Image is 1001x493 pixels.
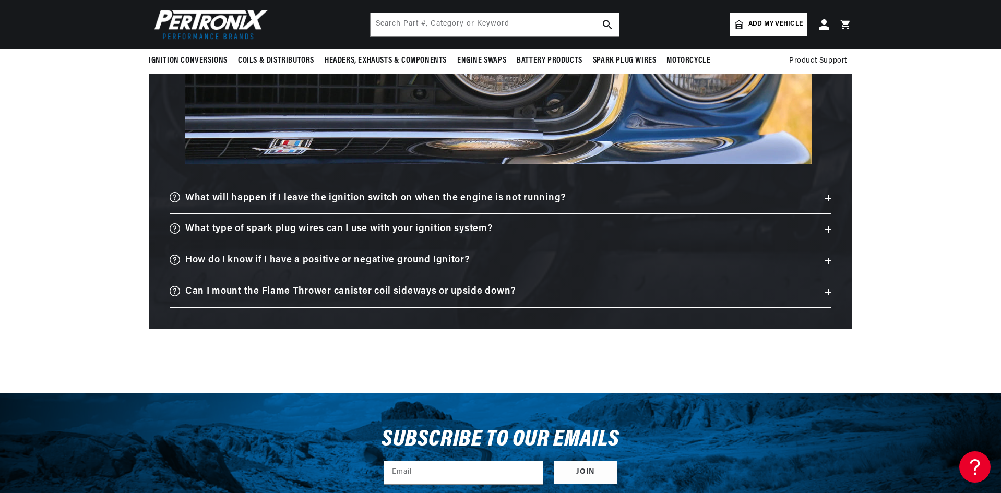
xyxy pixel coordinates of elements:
[185,284,516,300] h3: Can I mount the Flame Thrower canister coil sideways or upside down?
[170,276,831,307] summary: Can I mount the Flame Thrower canister coil sideways or upside down?
[149,49,233,73] summary: Ignition Conversions
[170,214,831,245] summary: What type of spark plug wires can I use with your ignition system?
[170,245,831,276] summary: How do I know if I have a positive or negative ground Ignitor?
[593,55,657,66] span: Spark Plug Wires
[789,55,847,67] span: Product Support
[384,461,543,484] input: Email
[661,49,716,73] summary: Motorcycle
[748,19,803,29] span: Add my vehicle
[789,49,852,74] summary: Product Support
[185,190,566,207] h3: What will happen if I leave the ignition switch on when the engine is not running?
[554,461,617,484] button: Subscribe
[730,13,807,36] a: Add my vehicle
[452,49,511,73] summary: Engine Swaps
[233,49,319,73] summary: Coils & Distributors
[588,49,662,73] summary: Spark Plug Wires
[185,221,493,237] h3: What type of spark plug wires can I use with your ignition system?
[319,49,452,73] summary: Headers, Exhausts & Components
[371,13,619,36] input: Search Part #, Category or Keyword
[238,55,314,66] span: Coils & Distributors
[511,49,588,73] summary: Battery Products
[382,430,619,450] h3: Subscribe to our emails
[666,55,710,66] span: Motorcycle
[596,13,619,36] button: search button
[457,55,506,66] span: Engine Swaps
[149,6,269,42] img: Pertronix
[170,183,831,214] summary: What will happen if I leave the ignition switch on when the engine is not running?
[517,55,582,66] span: Battery Products
[325,55,447,66] span: Headers, Exhausts & Components
[185,252,470,269] h3: How do I know if I have a positive or negative ground Ignitor?
[149,55,228,66] span: Ignition Conversions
